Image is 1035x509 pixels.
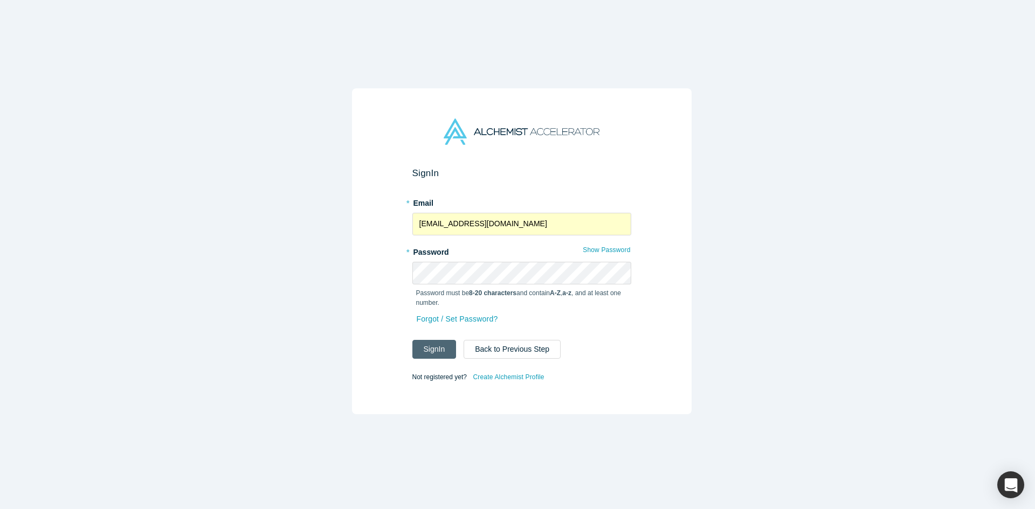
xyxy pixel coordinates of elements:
[412,243,631,258] label: Password
[412,373,467,380] span: Not registered yet?
[444,118,599,145] img: Alchemist Accelerator Logo
[412,168,631,179] h2: Sign In
[469,289,516,297] strong: 8-20 characters
[412,340,457,359] button: SignIn
[550,289,561,297] strong: A-Z
[472,370,544,384] a: Create Alchemist Profile
[562,289,571,297] strong: a-z
[582,243,631,257] button: Show Password
[412,194,631,209] label: Email
[464,340,561,359] button: Back to Previous Step
[416,288,627,308] p: Password must be and contain , , and at least one number.
[416,310,499,329] a: Forgot / Set Password?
